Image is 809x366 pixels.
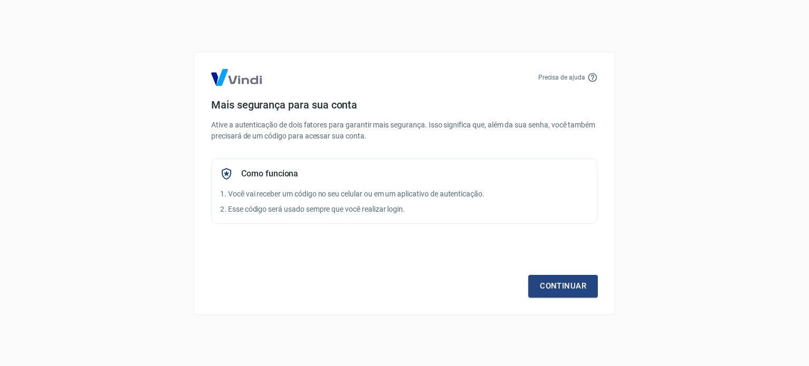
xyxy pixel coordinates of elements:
p: 2. Esse código será usado sempre que você realizar login. [220,204,589,215]
p: Ative a autenticação de dois fatores para garantir mais segurança. Isso significa que, além da su... [211,120,598,142]
a: Continuar [528,275,598,297]
p: 1. Você vai receber um código no seu celular ou em um aplicativo de autenticação. [220,189,589,200]
img: Logo Vind [211,69,262,86]
p: Precisa de ajuda [538,73,585,82]
h5: Como funciona [241,169,298,179]
h4: Mais segurança para sua conta [211,98,598,111]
